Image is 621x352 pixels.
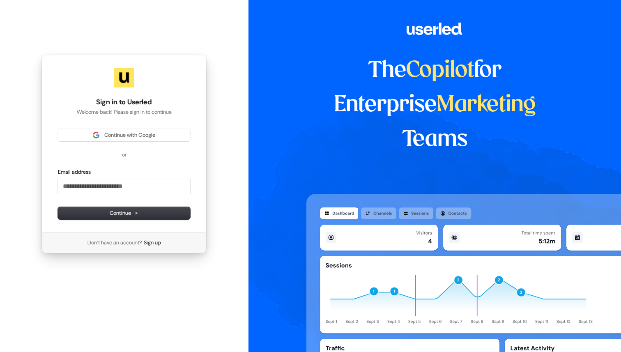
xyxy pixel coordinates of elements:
p: Welcome back! Please sign in to continue [58,108,190,116]
span: Continue [110,209,138,217]
span: Don’t have an account? [87,239,142,246]
span: Marketing [437,94,536,116]
p: or [122,151,126,159]
label: Email address [58,168,91,176]
span: Continue with Google [104,131,155,139]
img: Userled [114,68,134,87]
a: Sign up [144,239,161,246]
button: Continue [58,207,190,219]
span: Copilot [406,60,474,81]
h1: The for Enterprise Teams [306,53,563,157]
h1: Sign in to Userled [58,97,190,107]
img: Sign in with Google [93,132,99,138]
button: Sign in with GoogleContinue with Google [58,129,190,141]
